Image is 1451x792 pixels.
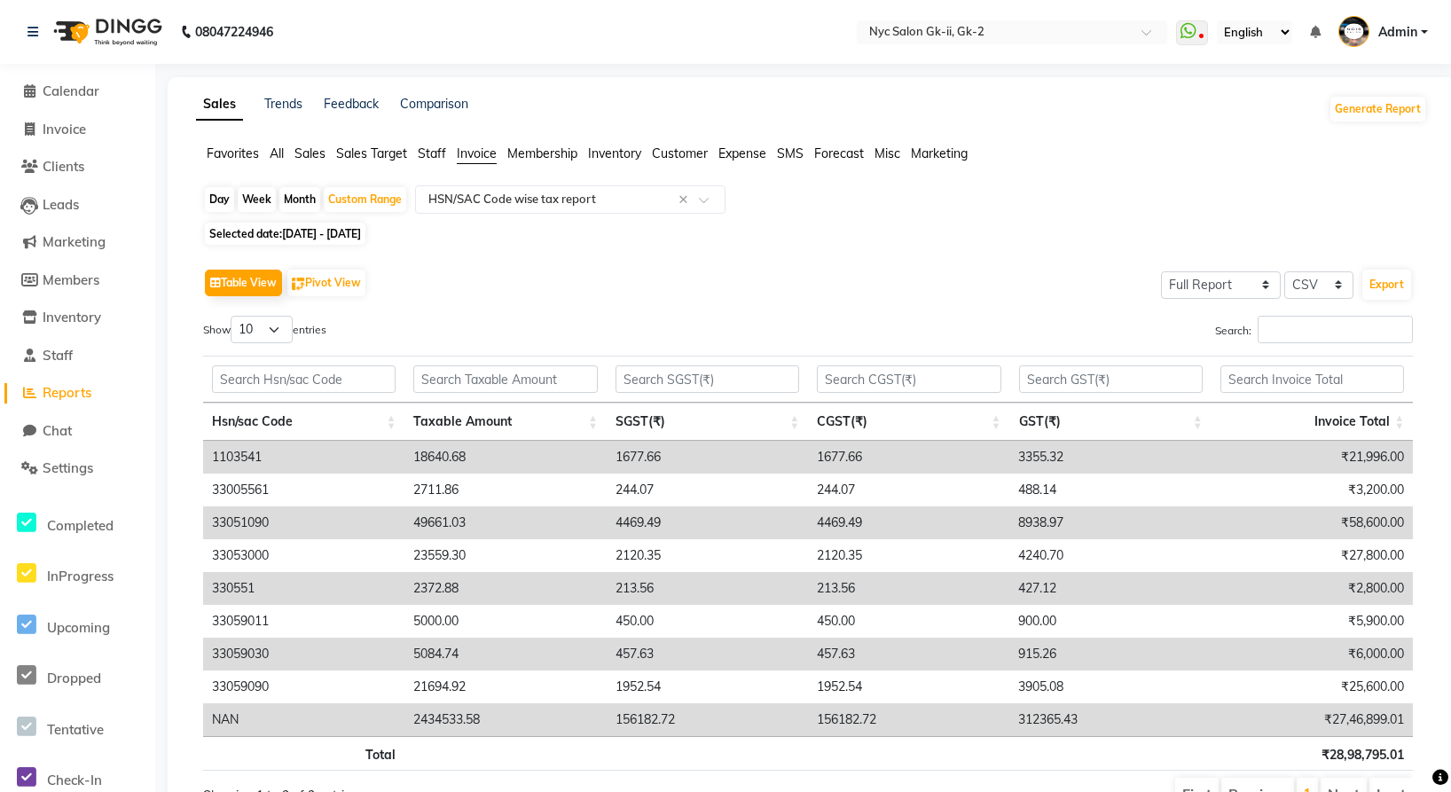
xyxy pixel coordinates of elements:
td: ₹27,46,899.01 [1212,703,1413,736]
td: 33059090 [203,670,404,703]
a: Leads [4,195,151,216]
select: Showentries [231,316,293,343]
b: 08047224946 [195,7,273,57]
a: Staff [4,346,151,366]
td: 1677.66 [808,441,1009,474]
span: Invoice [43,121,86,137]
td: 2434533.58 [404,703,606,736]
span: Membership [507,145,577,161]
img: Admin [1338,16,1369,47]
span: InProgress [47,568,114,584]
span: Calendar [43,82,99,99]
a: Feedback [324,96,379,112]
th: CGST(₹): activate to sort column ascending [808,403,1009,441]
span: Check-In [47,772,102,788]
th: Total [203,736,404,771]
div: Week [238,187,276,212]
a: Trends [264,96,302,112]
td: 244.07 [808,474,1009,506]
td: 2711.86 [404,474,606,506]
td: 4240.70 [1009,539,1211,572]
td: 457.63 [808,638,1009,670]
td: 3905.08 [1009,670,1211,703]
td: 1103541 [203,441,404,474]
div: Month [279,187,320,212]
td: 900.00 [1009,605,1211,638]
span: Clients [43,158,84,175]
img: pivot.png [292,278,305,291]
td: 427.12 [1009,572,1211,605]
td: 450.00 [607,605,808,638]
span: Upcoming [47,619,110,636]
td: 457.63 [607,638,808,670]
input: Search: [1258,316,1413,343]
input: Search SGST(₹) [616,365,799,393]
span: Staff [43,347,73,364]
td: 33051090 [203,506,404,539]
span: Members [43,271,99,288]
input: Search CGST(₹) [817,365,1000,393]
td: 312365.43 [1009,703,1211,736]
label: Show entries [203,316,326,343]
span: Inventory [43,309,101,325]
span: SMS [777,145,804,161]
input: Search Hsn/sac Code [212,365,396,393]
th: Hsn/sac Code: activate to sort column ascending [203,403,404,441]
td: ₹2,800.00 [1212,572,1413,605]
label: Search: [1215,316,1413,343]
span: Expense [718,145,766,161]
td: 5000.00 [404,605,606,638]
td: 488.14 [1009,474,1211,506]
span: Completed [47,517,114,534]
td: 244.07 [607,474,808,506]
span: Sales [294,145,325,161]
span: Selected date: [205,223,365,245]
td: ₹6,000.00 [1212,638,1413,670]
span: Invoice [457,145,497,161]
th: Taxable Amount: activate to sort column ascending [404,403,607,441]
td: 21694.92 [404,670,606,703]
td: 2120.35 [607,539,808,572]
span: Misc [875,145,900,161]
span: Staff [418,145,446,161]
td: 33059011 [203,605,404,638]
div: Custom Range [324,187,406,212]
span: Reports [43,384,91,401]
td: 33053000 [203,539,404,572]
a: Sales [196,89,243,121]
input: Search GST(₹) [1019,365,1203,393]
span: Clear all [678,191,694,209]
span: Settings [43,459,93,476]
a: Members [4,271,151,291]
td: ₹58,600.00 [1212,506,1413,539]
a: Calendar [4,82,151,102]
a: Invoice [4,120,151,140]
button: Table View [205,270,282,296]
td: 330551 [203,572,404,605]
span: Admin [1378,23,1417,42]
a: Settings [4,459,151,479]
a: Comparison [400,96,468,112]
td: 156182.72 [808,703,1009,736]
td: 450.00 [808,605,1009,638]
td: NAN [203,703,404,736]
td: ₹27,800.00 [1212,539,1413,572]
td: 4469.49 [808,506,1009,539]
td: 213.56 [607,572,808,605]
a: Inventory [4,308,151,328]
input: Search Invoice Total [1220,365,1405,393]
td: 49661.03 [404,506,606,539]
a: Chat [4,421,151,442]
td: 156182.72 [607,703,808,736]
td: 2372.88 [404,572,606,605]
span: Sales Target [336,145,407,161]
span: Forecast [814,145,864,161]
a: Reports [4,383,151,404]
th: ₹28,98,795.01 [1212,736,1414,771]
button: Pivot View [287,270,365,296]
td: 4469.49 [607,506,808,539]
input: Search Taxable Amount [413,365,598,393]
td: 1952.54 [607,670,808,703]
span: Leads [43,196,79,213]
td: 1677.66 [607,441,808,474]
